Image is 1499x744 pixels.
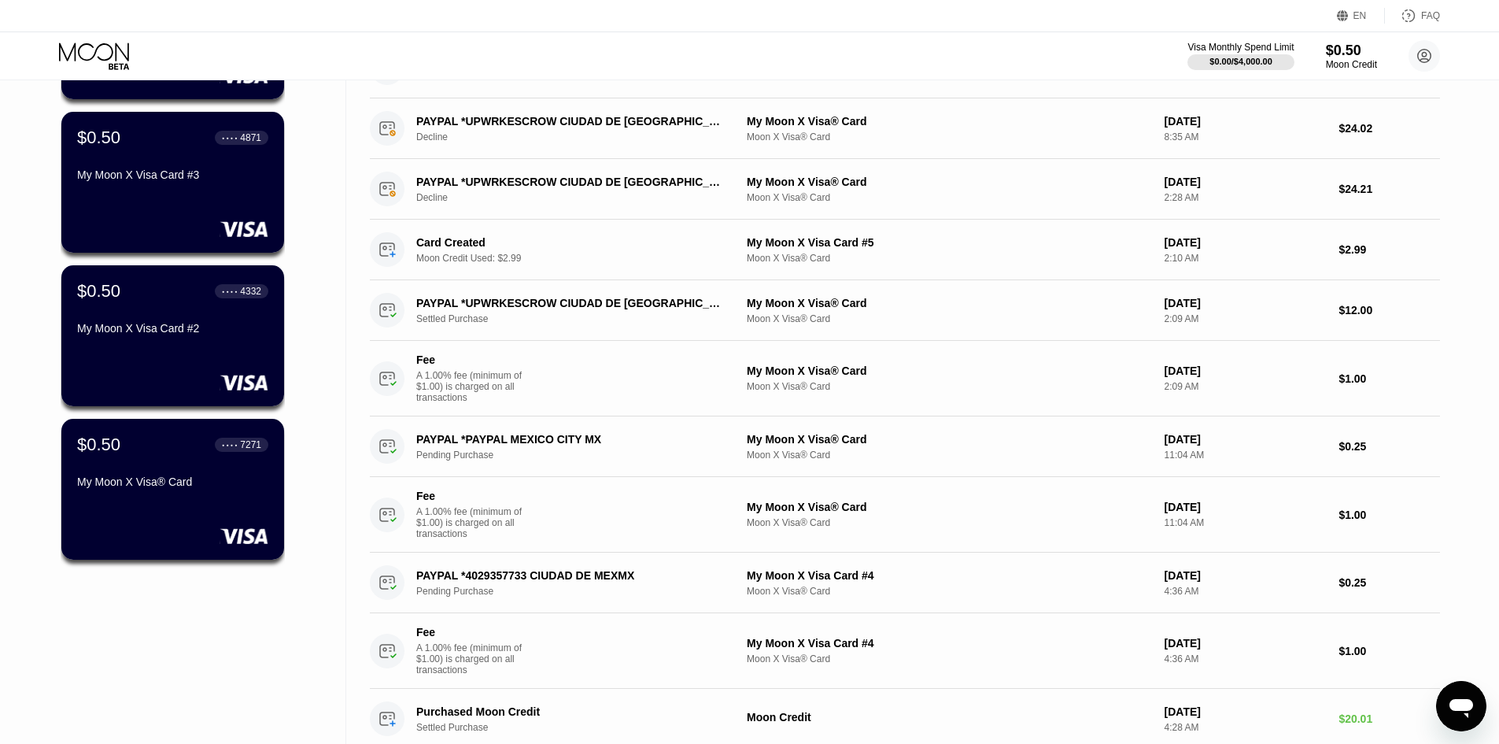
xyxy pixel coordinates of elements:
[77,476,268,488] div: My Moon X Visa® Card
[1165,313,1327,324] div: 2:09 AM
[416,586,744,597] div: Pending Purchase
[1337,8,1385,24] div: EN
[416,115,722,128] div: PAYPAL *UPWRKESCROW CIUDAD DE [GEOGRAPHIC_DATA]
[416,450,744,461] div: Pending Purchase
[416,433,722,446] div: PAYPAL *PAYPAL MEXICO CITY MX
[416,353,526,366] div: Fee
[416,626,526,639] div: Fee
[1326,43,1377,59] div: $0.50
[1165,381,1327,392] div: 2:09 AM
[1338,372,1440,385] div: $1.00
[416,705,722,718] div: Purchased Moon Credit
[1165,365,1327,377] div: [DATE]
[1165,297,1327,309] div: [DATE]
[1165,569,1327,582] div: [DATE]
[747,236,1152,249] div: My Moon X Visa Card #5
[416,370,534,403] div: A 1.00% fee (minimum of $1.00) is charged on all transactions
[1165,722,1327,733] div: 4:28 AM
[77,322,268,335] div: My Moon X Visa Card #2
[1436,681,1486,731] iframe: Button to launch messaging window
[77,168,268,181] div: My Moon X Visa Card #3
[747,365,1152,377] div: My Moon X Visa® Card
[77,128,120,148] div: $0.50
[747,381,1152,392] div: Moon X Visa® Card
[1338,713,1440,725] div: $20.01
[1165,450,1327,461] div: 11:04 AM
[1165,253,1327,264] div: 2:10 AM
[1338,645,1440,657] div: $1.00
[222,289,238,294] div: ● ● ● ●
[222,442,238,447] div: ● ● ● ●
[747,450,1152,461] div: Moon X Visa® Card
[1187,42,1294,70] div: Visa Monthly Spend Limit$0.00/$4,000.00
[747,433,1152,446] div: My Moon X Visa® Card
[1326,59,1377,70] div: Moon Credit
[416,569,722,582] div: PAYPAL *4029357733 CIUDAD DE MEXMX
[370,477,1440,553] div: FeeA 1.00% fee (minimum of $1.00) is charged on all transactionsMy Moon X Visa® CardMoon X Visa® ...
[416,192,744,203] div: Decline
[370,159,1440,220] div: PAYPAL *UPWRKESCROW CIUDAD DE [GEOGRAPHIC_DATA]DeclineMy Moon X Visa® CardMoon X Visa® Card[DATE]...
[416,722,744,733] div: Settled Purchase
[416,253,744,264] div: Moon Credit Used: $2.99
[370,553,1440,613] div: PAYPAL *4029357733 CIUDAD DE MEXMXPending PurchaseMy Moon X Visa Card #4Moon X Visa® Card[DATE]4:...
[1338,440,1440,453] div: $0.25
[1165,517,1327,528] div: 11:04 AM
[1165,637,1327,650] div: [DATE]
[416,506,534,539] div: A 1.00% fee (minimum of $1.00) is charged on all transactions
[370,98,1440,159] div: PAYPAL *UPWRKESCROW CIUDAD DE [GEOGRAPHIC_DATA]DeclineMy Moon X Visa® CardMoon X Visa® Card[DATE]...
[747,517,1152,528] div: Moon X Visa® Card
[1165,236,1327,249] div: [DATE]
[1338,122,1440,135] div: $24.02
[370,341,1440,416] div: FeeA 1.00% fee (minimum of $1.00) is charged on all transactionsMy Moon X Visa® CardMoon X Visa® ...
[416,131,744,143] div: Decline
[1353,10,1367,21] div: EN
[1165,586,1327,597] div: 4:36 AM
[416,313,744,324] div: Settled Purchase
[1165,131,1327,143] div: 8:35 AM
[416,490,526,502] div: Fee
[1326,43,1377,70] div: $0.50Moon Credit
[61,112,284,253] div: $0.50● ● ● ●4871My Moon X Visa Card #3
[1165,176,1327,188] div: [DATE]
[747,297,1152,309] div: My Moon X Visa® Card
[240,132,261,143] div: 4871
[747,115,1152,128] div: My Moon X Visa® Card
[416,236,722,249] div: Card Created
[240,439,261,450] div: 7271
[240,286,261,297] div: 4332
[747,131,1152,143] div: Moon X Visa® Card
[747,176,1152,188] div: My Moon X Visa® Card
[77,435,120,455] div: $0.50
[1338,509,1440,521] div: $1.00
[747,253,1152,264] div: Moon X Visa® Card
[747,569,1152,582] div: My Moon X Visa Card #4
[1165,433,1327,446] div: [DATE]
[416,176,722,188] div: PAYPAL *UPWRKESCROW CIUDAD DE [GEOGRAPHIC_DATA]
[370,416,1440,477] div: PAYPAL *PAYPAL MEXICO CITY MXPending PurchaseMy Moon X Visa® CardMoon X Visa® Card[DATE]11:04 AM$...
[61,265,284,406] div: $0.50● ● ● ●4332My Moon X Visa Card #2
[416,297,722,309] div: PAYPAL *UPWRKESCROW CIUDAD DE [GEOGRAPHIC_DATA]
[1421,10,1440,21] div: FAQ
[747,637,1152,650] div: My Moon X Visa Card #4
[416,642,534,676] div: A 1.00% fee (minimum of $1.00) is charged on all transactions
[1187,42,1294,53] div: Visa Monthly Spend Limit
[1165,501,1327,513] div: [DATE]
[1338,243,1440,256] div: $2.99
[1165,653,1327,664] div: 4:36 AM
[747,711,1152,724] div: Moon Credit
[1165,192,1327,203] div: 2:28 AM
[1385,8,1440,24] div: FAQ
[747,313,1152,324] div: Moon X Visa® Card
[370,220,1440,280] div: Card CreatedMoon Credit Used: $2.99My Moon X Visa Card #5Moon X Visa® Card[DATE]2:10 AM$2.99
[747,192,1152,203] div: Moon X Visa® Card
[747,653,1152,664] div: Moon X Visa® Card
[370,280,1440,341] div: PAYPAL *UPWRKESCROW CIUDAD DE [GEOGRAPHIC_DATA]Settled PurchaseMy Moon X Visa® CardMoon X Visa® C...
[1165,705,1327,718] div: [DATE]
[61,419,284,560] div: $0.50● ● ● ●7271My Moon X Visa® Card
[747,586,1152,597] div: Moon X Visa® Card
[370,613,1440,689] div: FeeA 1.00% fee (minimum of $1.00) is charged on all transactionsMy Moon X Visa Card #4Moon X Visa...
[1338,183,1440,195] div: $24.21
[1338,576,1440,589] div: $0.25
[747,501,1152,513] div: My Moon X Visa® Card
[1338,304,1440,316] div: $12.00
